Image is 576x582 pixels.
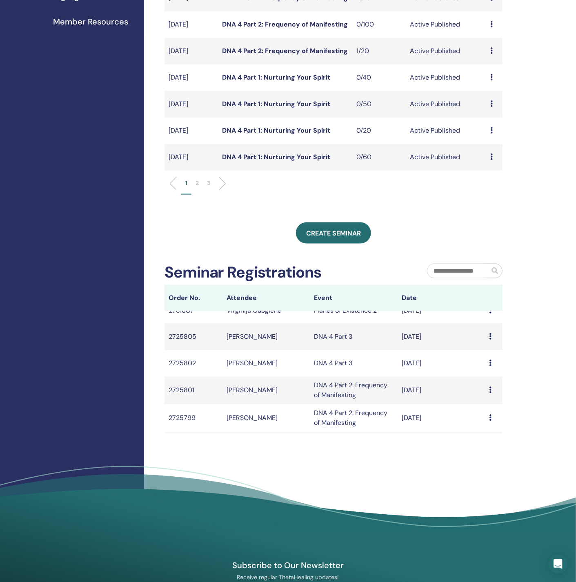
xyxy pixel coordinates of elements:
[352,144,406,171] td: 0/60
[310,377,398,404] td: DNA 4 Part 2: Frequency of Manifesting
[548,554,568,574] div: Open Intercom Messenger
[398,350,485,377] td: [DATE]
[406,64,486,91] td: Active Published
[222,126,330,135] a: DNA 4 Part 1: Nurturing Your Spirit
[207,179,210,187] p: 3
[222,153,330,161] a: DNA 4 Part 1: Nurturing Your Spirit
[165,118,218,144] td: [DATE]
[165,144,218,171] td: [DATE]
[222,73,330,82] a: DNA 4 Part 1: Nurturing Your Spirit
[398,377,485,404] td: [DATE]
[165,324,223,350] td: 2725805
[352,64,406,91] td: 0/40
[398,404,485,432] td: [DATE]
[194,560,383,571] h4: Subscribe to Our Newsletter
[223,377,310,404] td: [PERSON_NAME]
[310,404,398,432] td: DNA 4 Part 2: Frequency of Manifesting
[165,11,218,38] td: [DATE]
[194,574,383,581] p: Receive regular ThetaHealing updates!
[165,350,223,377] td: 2725802
[352,11,406,38] td: 0/100
[406,144,486,171] td: Active Published
[165,91,218,118] td: [DATE]
[310,432,398,459] td: DNA 4 Part 3
[165,38,218,64] td: [DATE]
[165,64,218,91] td: [DATE]
[196,179,199,187] p: 2
[398,285,485,311] th: Date
[306,229,361,238] span: Create seminar
[406,91,486,118] td: Active Published
[352,38,406,64] td: 1/20
[222,20,348,29] a: DNA 4 Part 2: Frequency of Manifesting
[223,285,310,311] th: Attendee
[165,377,223,404] td: 2725801
[406,38,486,64] td: Active Published
[223,432,310,459] td: [PERSON_NAME]
[310,285,398,311] th: Event
[165,404,223,432] td: 2725799
[53,16,128,28] span: Member Resources
[165,285,223,311] th: Order No.
[165,263,322,282] h2: Seminar Registrations
[352,91,406,118] td: 0/50
[310,350,398,377] td: DNA 4 Part 3
[222,47,348,55] a: DNA 4 Part 2: Frequency of Manifesting
[222,100,330,108] a: DNA 4 Part 1: Nurturing Your Spirit
[223,324,310,350] td: [PERSON_NAME]
[398,432,485,459] td: [DATE]
[296,222,371,244] a: Create seminar
[406,11,486,38] td: Active Published
[406,118,486,144] td: Active Published
[223,404,310,432] td: [PERSON_NAME]
[185,179,187,187] p: 1
[223,350,310,377] td: [PERSON_NAME]
[310,324,398,350] td: DNA 4 Part 3
[165,432,223,459] td: 2725748
[398,324,485,350] td: [DATE]
[352,118,406,144] td: 0/20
